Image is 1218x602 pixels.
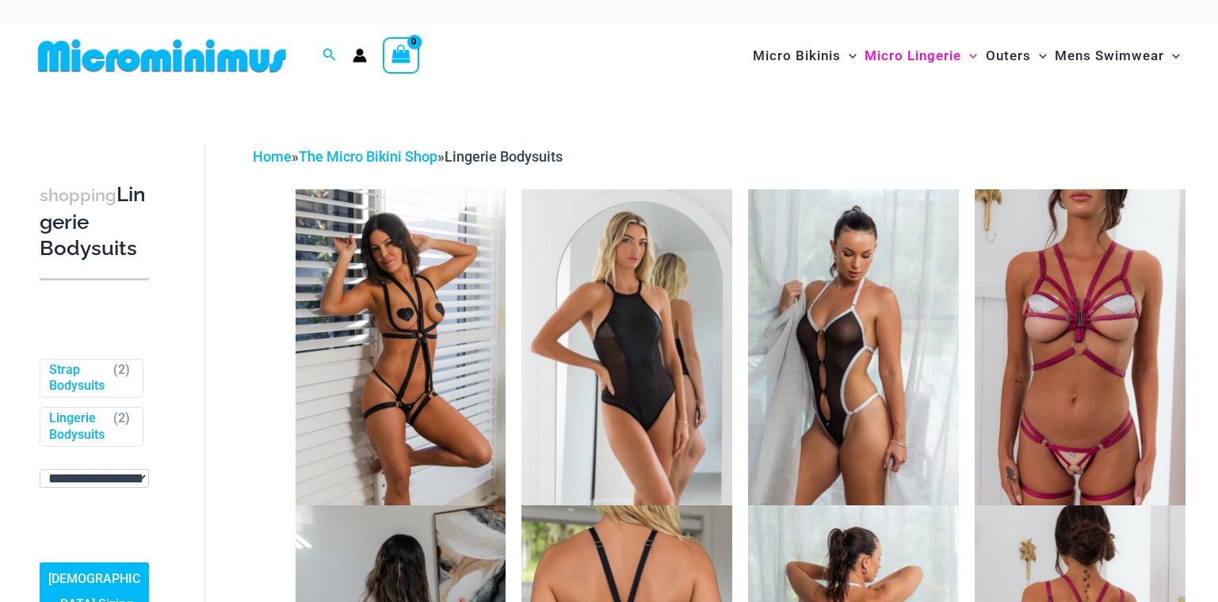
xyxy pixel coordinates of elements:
[383,37,419,74] a: View Shopping Cart, empty
[1055,36,1164,76] span: Mens Swimwear
[253,148,292,165] a: Home
[113,362,130,395] span: ( )
[748,189,959,505] img: Electric Illusion Noir 1949 Bodysuit 03
[746,29,1186,82] nav: Site Navigation
[40,185,116,205] span: shopping
[353,48,367,63] a: Account icon link
[1164,36,1180,76] span: Menu Toggle
[40,469,149,488] select: wpc-taxonomy-pa_fabric-type-746009
[749,32,861,80] a: Micro BikinisMenu ToggleMenu Toggle
[296,189,506,505] img: Truth or Dare Black 1905 Bodysuit 611 Micro 07
[118,410,125,425] span: 2
[982,32,1051,80] a: OutersMenu ToggleMenu Toggle
[113,410,130,444] span: ( )
[975,189,1186,505] img: Sweetest Obsession Cherry 1129 Bra 6119 Bottom 1939 Bodysuit 09
[865,36,961,76] span: Micro Lingerie
[49,410,106,444] a: Lingerie Bodysuits
[323,46,337,66] a: Search icon link
[986,36,1031,76] span: Outers
[1051,32,1184,80] a: Mens SwimwearMenu ToggleMenu Toggle
[961,36,977,76] span: Menu Toggle
[49,362,106,395] a: Strap Bodysuits
[118,362,125,377] span: 2
[253,148,563,165] span: » »
[1031,36,1047,76] span: Menu Toggle
[445,148,563,165] span: Lingerie Bodysuits
[32,38,292,74] img: MM SHOP LOGO FLAT
[841,36,857,76] span: Menu Toggle
[521,189,732,505] img: Running Wild Midnight 115 Bodysuit 02
[40,181,149,262] h3: Lingerie Bodysuits
[299,148,437,165] a: The Micro Bikini Shop
[753,36,841,76] span: Micro Bikinis
[861,32,981,80] a: Micro LingerieMenu ToggleMenu Toggle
